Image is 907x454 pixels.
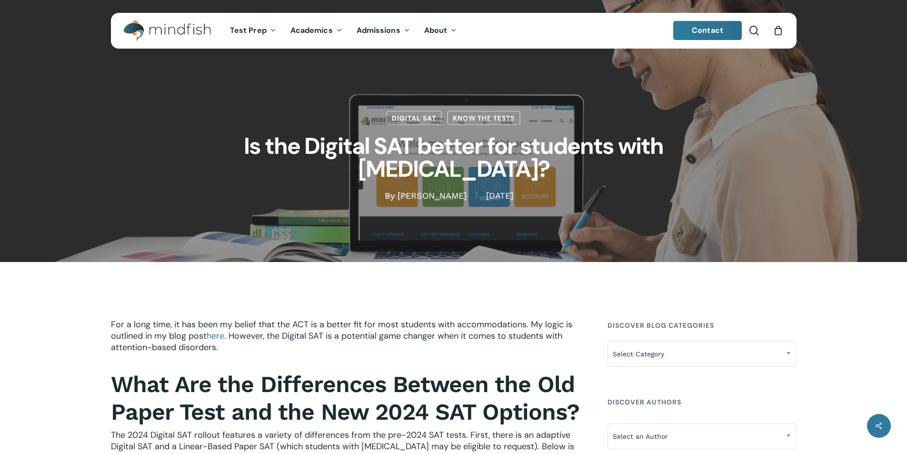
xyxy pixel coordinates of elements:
[476,192,523,199] span: [DATE]
[207,330,224,342] a: here
[398,191,467,201] a: [PERSON_NAME]
[608,341,796,367] span: Select Category
[608,424,796,449] span: Select an Author
[424,25,448,35] span: About
[223,13,464,49] nav: Main Menu
[773,25,784,36] a: Cart
[417,27,464,35] a: About
[111,371,579,425] b: What Are the Differences Between the Old Paper Test and the New 2024 SAT Options?
[111,13,797,49] header: Main Menu
[111,330,562,353] span: . However, the Digital SAT is a potential game changer when it comes to students with attention-b...
[386,111,442,125] a: Digital SAT
[357,25,400,35] span: Admissions
[385,192,395,199] span: By
[290,25,333,35] span: Academics
[608,317,796,334] h4: Discover Blog Categories
[608,344,796,364] span: Select Category
[691,383,894,441] iframe: Chatbot
[216,125,692,190] h1: Is the Digital SAT better for students with [MEDICAL_DATA]?
[447,111,520,125] a: Know the Tests
[223,27,283,35] a: Test Prep
[230,25,267,35] span: Test Prep
[349,27,417,35] a: Admissions
[692,25,723,35] span: Contact
[283,27,349,35] a: Academics
[673,21,742,40] a: Contact
[608,426,796,446] span: Select an Author
[111,319,572,342] span: For a long time, it has been my belief that the ACT is a better fit for most students with accomm...
[608,393,796,411] h4: Discover Authors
